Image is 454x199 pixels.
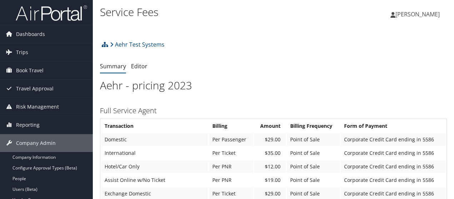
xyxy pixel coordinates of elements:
[254,174,286,187] td: $19.00
[100,78,447,93] h1: Aehr - pricing 2023
[16,25,45,43] span: Dashboards
[100,5,331,20] h1: Service Fees
[16,116,40,134] span: Reporting
[254,120,286,132] th: Amount
[209,174,253,187] td: Per PNR
[287,133,340,146] td: Point of Sale
[101,133,208,146] td: Domestic
[254,147,286,159] td: $35.00
[101,120,208,132] th: Transaction
[100,106,447,116] h3: Full Service Agent
[101,160,208,173] td: Hotel/Car Only
[16,98,59,116] span: Risk Management
[254,133,286,146] td: $29.00
[16,62,44,79] span: Book Travel
[340,147,446,159] td: Corporate Credit Card ending in 5586
[340,133,446,146] td: Corporate Credit Card ending in 5586
[340,174,446,187] td: Corporate Credit Card ending in 5586
[209,160,253,173] td: Per PNR
[100,62,126,70] a: Summary
[16,5,87,21] img: airportal-logo.png
[209,133,253,146] td: Per Passenger
[254,160,286,173] td: $12.00
[16,43,28,61] span: Trips
[287,147,340,159] td: Point of Sale
[209,120,253,132] th: Billing
[340,120,446,132] th: Form of Payment
[287,160,340,173] td: Point of Sale
[395,10,440,18] span: [PERSON_NAME]
[287,174,340,187] td: Point of Sale
[209,147,253,159] td: Per Ticket
[16,80,54,98] span: Travel Approval
[131,62,147,70] a: Editor
[390,4,447,25] a: [PERSON_NAME]
[287,120,340,132] th: Billing Frequency
[340,160,446,173] td: Corporate Credit Card ending in 5586
[101,147,208,159] td: International
[16,134,56,152] span: Company Admin
[110,37,165,52] a: Aehr Test Systems
[101,174,208,187] td: Assist Online w/No Ticket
